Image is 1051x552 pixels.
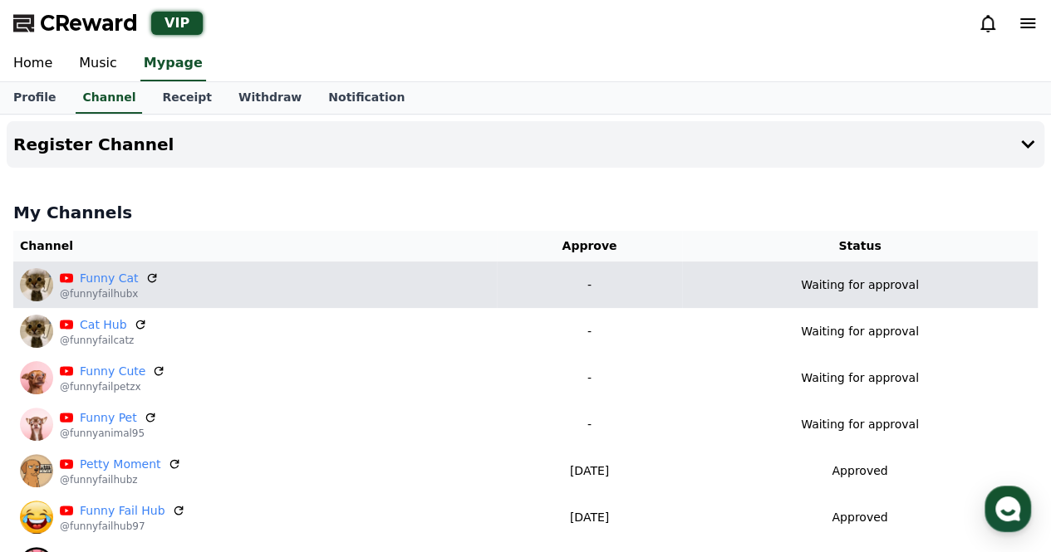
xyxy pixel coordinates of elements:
[60,473,181,486] p: @funnyfailhubz
[80,270,139,287] a: Funny Cat
[20,501,53,534] img: Funny Fail Hub
[151,12,203,35] div: VIP
[5,414,110,456] a: Home
[225,82,315,114] a: Withdraw
[832,509,887,526] p: Approved
[20,408,53,441] img: Funny Pet
[140,46,206,81] a: Mypage
[7,121,1044,168] button: Register Channel
[20,315,53,348] img: Cat Hub
[20,454,53,487] img: Petty Moment
[503,323,675,340] p: -
[60,520,185,533] p: @funnyfailhub97
[80,409,137,427] a: Funny Pet
[315,82,418,114] a: Notification
[80,363,145,380] a: Funny Cute
[832,462,887,480] p: Approved
[682,231,1038,261] th: Status
[503,509,675,526] p: [DATE]
[60,427,157,440] p: @funnyanimal95
[801,416,919,433] p: Waiting for approval
[13,231,497,261] th: Channel
[503,462,675,480] p: [DATE]
[214,414,319,456] a: Settings
[60,287,159,300] p: @funnyfailhubx
[76,82,142,114] a: Channel
[503,276,675,294] p: -
[80,456,161,473] a: Petty Moment
[801,323,919,340] p: Waiting for approval
[66,46,130,81] a: Music
[149,82,225,114] a: Receipt
[497,231,682,261] th: Approve
[20,361,53,394] img: Funny Cute
[13,201,1038,224] h4: My Channels
[60,334,147,347] p: @funnyfailcatz
[110,414,214,456] a: Messages
[42,439,71,452] span: Home
[80,316,127,334] a: Cat Hub
[60,380,165,393] p: @funnyfailpetzx
[503,369,675,387] p: -
[13,135,174,154] h4: Register Channel
[801,276,919,294] p: Waiting for approval
[80,502,165,520] a: Funny Fail Hub
[503,416,675,433] p: -
[40,10,138,37] span: CReward
[13,10,138,37] a: CReward
[138,440,187,453] span: Messages
[801,369,919,387] p: Waiting for approval
[246,439,287,452] span: Settings
[20,268,53,301] img: Funny Cat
